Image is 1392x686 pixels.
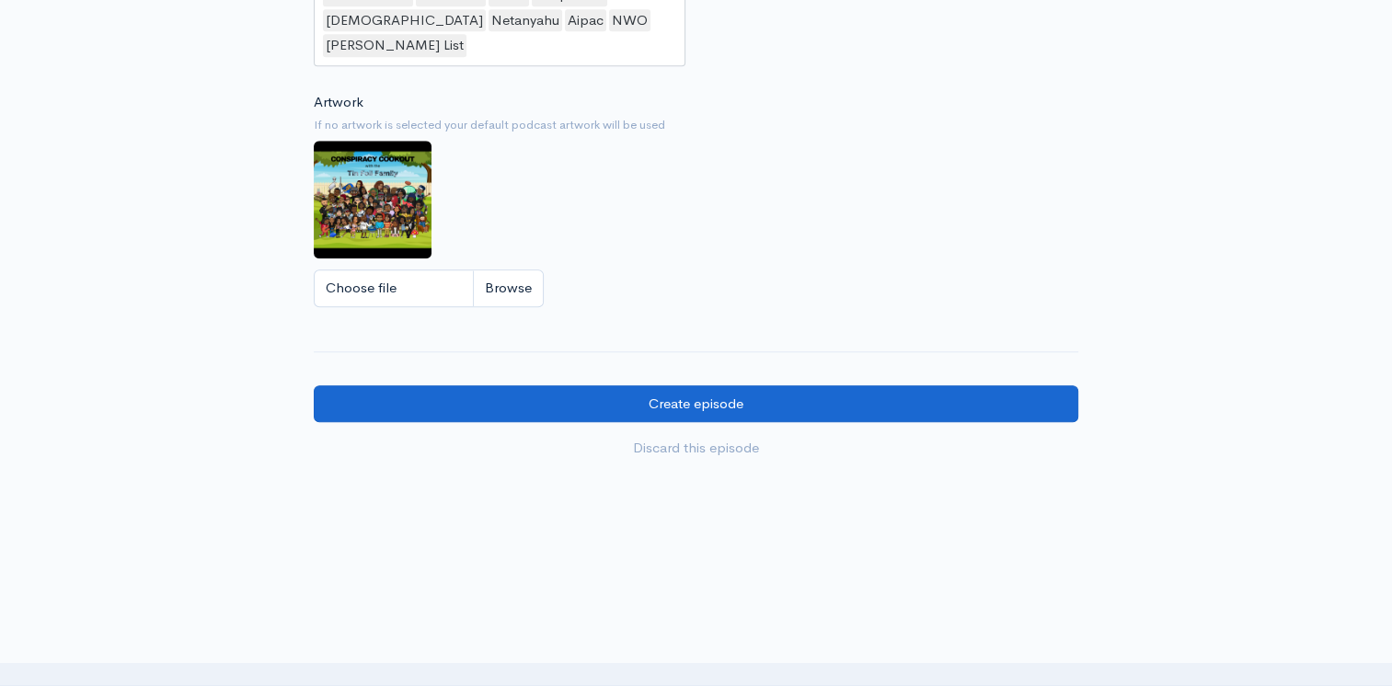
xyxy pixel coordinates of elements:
[314,116,1078,134] small: If no artwork is selected your default podcast artwork will be used
[314,92,363,113] label: Artwork
[323,34,466,57] div: [PERSON_NAME] List
[314,429,1078,467] a: Discard this episode
[565,9,606,32] div: Aipac
[609,9,650,32] div: NWO
[323,9,486,32] div: [DEMOGRAPHIC_DATA]
[489,9,562,32] div: Netanyahu
[314,385,1078,423] input: Create episode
